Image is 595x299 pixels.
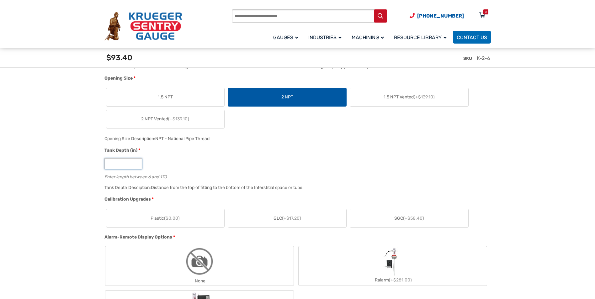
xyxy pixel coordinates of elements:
[299,275,487,285] div: Ralarm
[151,215,180,222] span: Plastic
[352,34,384,40] span: Machining
[104,76,133,81] span: Opening Size
[414,94,435,100] span: (+$139.10)
[138,147,140,154] abbr: required
[305,30,348,45] a: Industries
[477,55,490,61] span: K-2-6
[384,94,435,100] span: 1.5 NPT Vented
[403,216,424,221] span: (+$58.40)
[104,148,137,153] span: Tank Depth (in)
[274,215,301,222] span: GLC
[463,56,472,61] span: SKU
[410,12,464,20] a: Phone Number (920) 434-8860
[104,185,151,190] span: Tank Depth Desciption:
[104,197,151,202] span: Calibration Upgrades
[282,216,301,221] span: (+$17.20)
[105,276,294,286] div: None
[269,30,305,45] a: Gauges
[104,234,172,240] span: Alarm-Remote Display Options
[485,9,487,14] div: 0
[104,136,155,141] span: Opening Size Description:
[151,185,304,190] div: Distance from the top of fitting to the bottom of the Interstitial space or tube.
[104,12,182,41] img: Krueger Sentry Gauge
[104,173,488,179] div: Enter length between 6 and 170
[141,116,189,122] span: 2 NPT Vented
[394,34,447,40] span: Resource Library
[164,216,180,221] span: ($0.00)
[299,247,487,285] label: Ralarm
[389,277,412,283] span: (+$281.00)
[158,94,173,100] span: 1.5 NPT
[134,75,135,81] abbr: required
[281,94,293,100] span: 2 NPT
[417,13,464,19] span: [PHONE_NUMBER]
[105,246,294,286] label: None
[453,31,491,44] a: Contact Us
[152,196,154,202] abbr: required
[168,116,189,122] span: (+$139.10)
[273,34,298,40] span: Gauges
[155,136,210,141] div: NPT - National Pipe Thread
[457,34,487,40] span: Contact Us
[173,234,175,240] abbr: required
[390,30,453,45] a: Resource Library
[394,215,424,222] span: SGC
[308,34,342,40] span: Industries
[348,30,390,45] a: Machining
